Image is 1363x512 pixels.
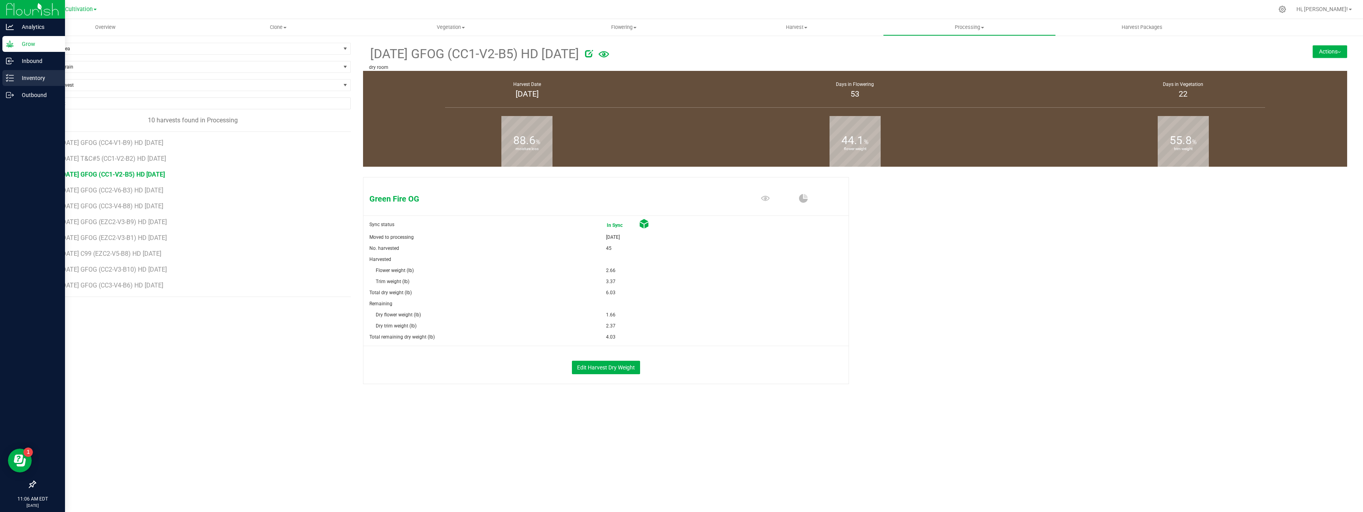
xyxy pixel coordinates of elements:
[369,64,1177,71] p: dry room
[8,449,32,472] iframe: Resource center
[4,495,61,502] p: 11:06 AM EDT
[340,43,350,54] span: select
[19,19,192,36] a: Overview
[6,74,14,82] inline-svg: Inventory
[14,22,61,32] p: Analytics
[35,116,351,125] div: 10 harvests found in Processing
[6,40,14,48] inline-svg: Grow
[369,71,685,110] group-info-box: Harvest Date
[23,447,33,457] iframe: Resource center unread badge
[14,56,61,66] p: Inbound
[606,219,639,232] span: In Sync
[537,19,710,36] a: Flowering
[606,276,616,287] span: 3.37
[606,287,616,298] span: 6.03
[710,19,883,36] a: Harvest
[639,219,649,232] span: Cured
[607,220,638,231] span: In Sync
[6,91,14,99] inline-svg: Outbound
[883,24,1055,31] span: Processing
[35,98,350,109] input: NO DATA FOUND
[365,24,537,31] span: Vegetation
[373,88,681,100] div: [DATE]
[369,301,392,306] span: Remaining
[606,309,616,320] span: 1.66
[60,187,163,194] span: [DATE] GFOG (CC2-V6-B3) HD [DATE]
[60,171,165,178] span: [DATE] GFOG (CC1-V2-B5) HD [DATE]
[697,71,1013,110] group-info-box: Days in flowering
[1277,6,1287,13] div: Manage settings
[6,23,14,31] inline-svg: Analytics
[14,90,61,100] p: Outbound
[35,61,340,72] span: Filter by Strain
[697,110,1013,167] group-info-box: Flower weight %
[60,218,167,226] span: [DATE] GFOG (EZC2-V3-B9) HD [DATE]
[369,246,399,251] span: No. harvested
[6,57,14,65] inline-svg: Inbound
[84,24,126,31] span: Overview
[376,279,409,284] span: Trim weight (lb)
[60,234,167,242] span: [DATE] GFOG (EZC2-V3-B1) HD [DATE]
[883,19,1056,36] a: Processing
[1029,81,1337,88] div: Days in Vegetation
[606,331,616,343] span: 4.03
[60,282,163,289] span: [DATE] GFOG (CC3-V4-B6) HD [DATE]
[1056,19,1229,36] a: Harvest Packages
[376,323,417,329] span: Dry trim weight (lb)
[365,19,537,36] a: Vegetation
[369,334,435,340] span: Total remaining dry weight (lb)
[14,73,61,83] p: Inventory
[373,81,681,88] div: Harvest Date
[606,232,620,243] span: [DATE]
[376,312,421,318] span: Dry flower weight (lb)
[572,361,640,374] button: Edit Harvest Dry Weight
[538,24,710,31] span: Flowering
[501,114,552,185] b: moisture loss
[369,234,414,240] span: Moved to processing
[65,6,93,13] span: Cultivation
[192,19,365,36] a: Clone
[1025,110,1341,167] group-info-box: Trim weight %
[1029,88,1337,100] div: 22
[606,265,616,276] span: 2.66
[369,257,391,262] span: Harvested
[4,502,61,508] p: [DATE]
[369,110,685,167] group-info-box: Moisture loss %
[60,266,167,273] span: [DATE] GFOG (CC2-V3-B10) HD [DATE]
[192,24,364,31] span: Clone
[1296,6,1348,12] span: Hi, [PERSON_NAME]!
[60,250,161,257] span: [DATE] C99 (EZC2-V5-B8) HD [DATE]
[701,81,1009,88] div: Days in Flowering
[369,44,579,64] span: [DATE] GFOG (CC1-V2-B5) HD [DATE]
[14,39,61,49] p: Grow
[830,114,881,185] b: flower weight
[363,193,689,205] span: Green Fire OG
[606,243,612,254] span: 45
[369,222,394,227] span: Sync status
[376,268,414,273] span: Flower weight (lb)
[701,88,1009,100] div: 53
[60,202,163,210] span: [DATE] GFOG (CC3-V4-B8) HD [DATE]
[1111,24,1173,31] span: Harvest Packages
[1025,71,1341,110] group-info-box: Days in vegetation
[60,155,166,162] span: [DATE] T&C#5 (CC1-V2-B2) HD [DATE]
[60,139,163,147] span: [DATE] GFOG (CC4-V1-B9) HD [DATE]
[35,43,340,54] span: Filter by area
[1313,45,1347,58] button: Actions
[1158,114,1209,185] b: trim weight
[711,24,883,31] span: Harvest
[369,290,412,295] span: Total dry weight (lb)
[35,80,340,91] span: Find a Harvest
[606,320,616,331] span: 2.37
